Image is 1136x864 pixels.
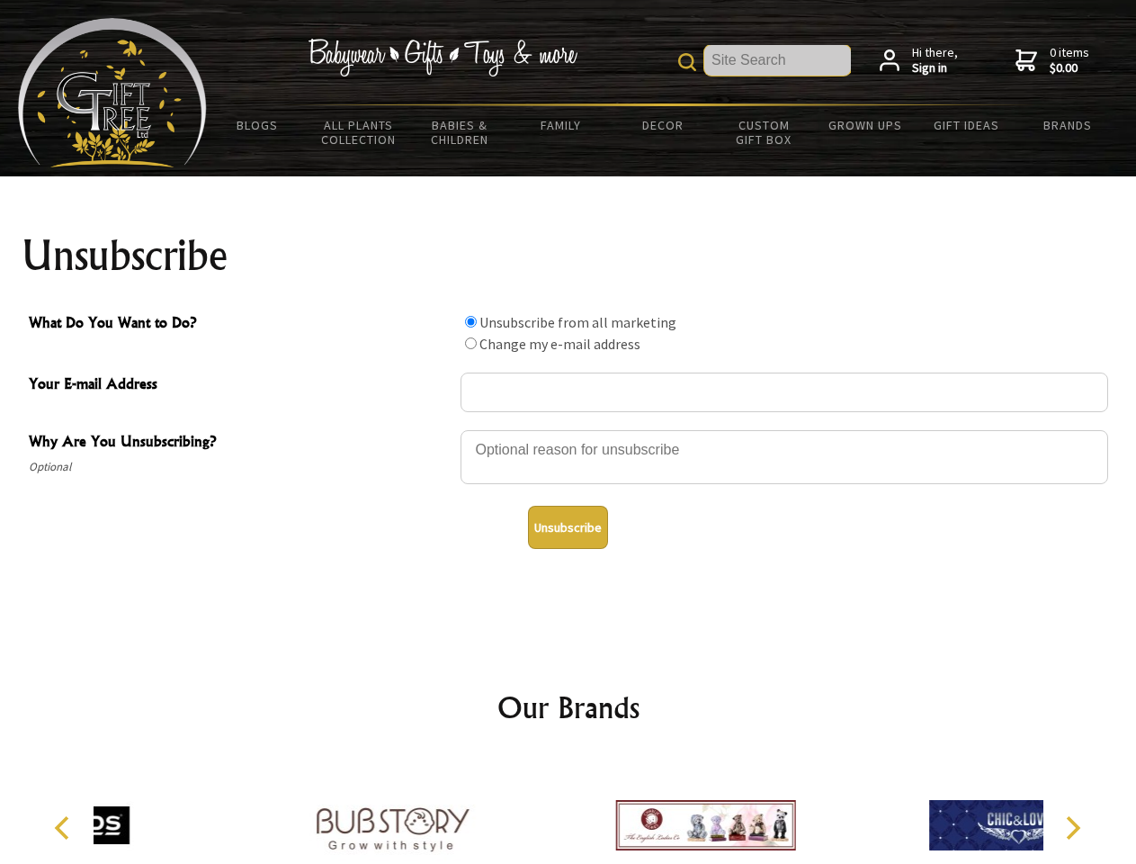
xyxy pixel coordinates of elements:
input: Site Search [704,45,851,76]
h1: Unsubscribe [22,234,1115,277]
a: Gift Ideas [916,106,1017,144]
input: What Do You Want to Do? [465,316,477,328]
strong: Sign in [912,60,958,76]
span: Hi there, [912,45,958,76]
label: Unsubscribe from all marketing [479,313,676,331]
input: What Do You Want to Do? [465,337,477,349]
span: Why Are You Unsubscribing? [29,430,452,456]
a: Hi there,Sign in [880,45,958,76]
button: Previous [45,808,85,848]
label: Change my e-mail address [479,335,640,353]
a: All Plants Collection [309,106,410,158]
a: BLOGS [207,106,309,144]
a: Grown Ups [814,106,916,144]
span: Your E-mail Address [29,373,452,399]
span: 0 items [1050,44,1089,76]
a: Babies & Children [409,106,511,158]
span: Optional [29,456,452,478]
a: Brands [1017,106,1119,144]
button: Unsubscribe [528,506,608,549]
a: Family [511,106,613,144]
a: 0 items$0.00 [1015,45,1089,76]
img: Babywear - Gifts - Toys & more [308,39,577,76]
strong: $0.00 [1050,60,1089,76]
span: What Do You Want to Do? [29,311,452,337]
img: Babyware - Gifts - Toys and more... [18,18,207,167]
h2: Our Brands [36,686,1101,729]
input: Your E-mail Address [461,373,1108,412]
a: Custom Gift Box [713,106,815,158]
textarea: Why Are You Unsubscribing? [461,430,1108,484]
a: Decor [612,106,713,144]
img: product search [678,53,696,71]
button: Next [1052,808,1092,848]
